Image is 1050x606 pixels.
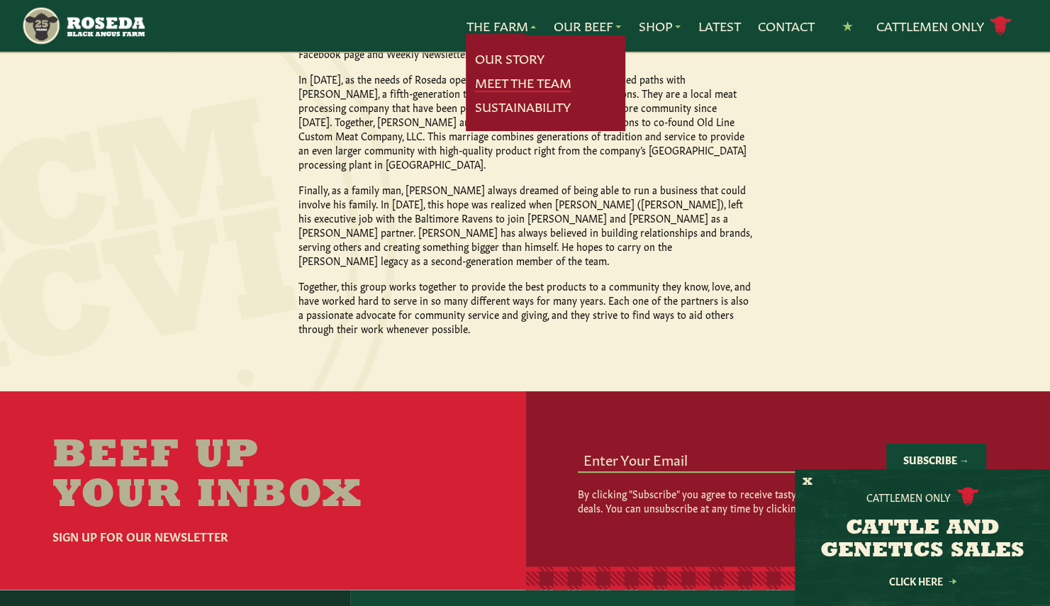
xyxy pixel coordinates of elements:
a: Our Story [474,50,544,68]
a: Meet The Team [474,74,571,92]
h3: CATTLE AND GENETICS SALES [812,517,1032,563]
a: Contact [757,17,814,35]
img: cattle-icon.svg [956,487,979,506]
p: Finally, as a family man, [PERSON_NAME] always dreamed of being able to run a business that could... [298,181,752,266]
a: The Farm [466,17,536,35]
input: Enter Your Email [578,444,875,471]
p: Cattlemen Only [866,490,951,504]
a: Click Here [859,576,986,585]
a: Cattlemen Only [876,13,1012,38]
h6: Sign Up For Our Newsletter [52,527,415,544]
a: Our Beef [553,17,621,35]
p: By clicking "Subscribe" you agree to receive tasty marketing updates from us with delicious deals... [578,486,986,514]
a: Sustainability [474,98,570,116]
p: Together, this group works together to provide the best products to a community they know, love, ... [298,278,752,335]
img: https://roseda.com/wp-content/uploads/2021/05/roseda-25-header.png [21,6,145,46]
p: In [DATE], as the needs of Roseda operation grew, [PERSON_NAME] crossed paths with [PERSON_NAME],... [298,71,752,170]
a: Latest [698,17,740,35]
h2: Beef Up Your Inbox [52,437,415,516]
button: X [803,475,812,490]
button: Subscribe → [886,443,986,474]
a: Shop [638,17,681,35]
